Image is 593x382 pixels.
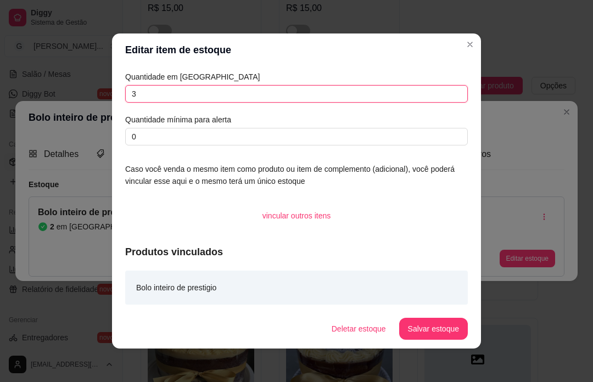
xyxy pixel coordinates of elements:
header: Editar item de estoque [112,33,481,66]
article: Caso você venda o mesmo item como produto ou item de complemento (adicional), você poderá vincula... [125,163,468,187]
article: Produtos vinculados [125,244,468,260]
button: Salvar estoque [399,318,468,340]
article: Quantidade mínima para alerta [125,114,468,126]
button: Deletar estoque [323,318,395,340]
article: Bolo inteiro de prestigio [136,282,216,294]
button: Close [461,36,479,53]
button: vincular outros itens [254,205,340,227]
article: Quantidade em [GEOGRAPHIC_DATA] [125,71,468,83]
